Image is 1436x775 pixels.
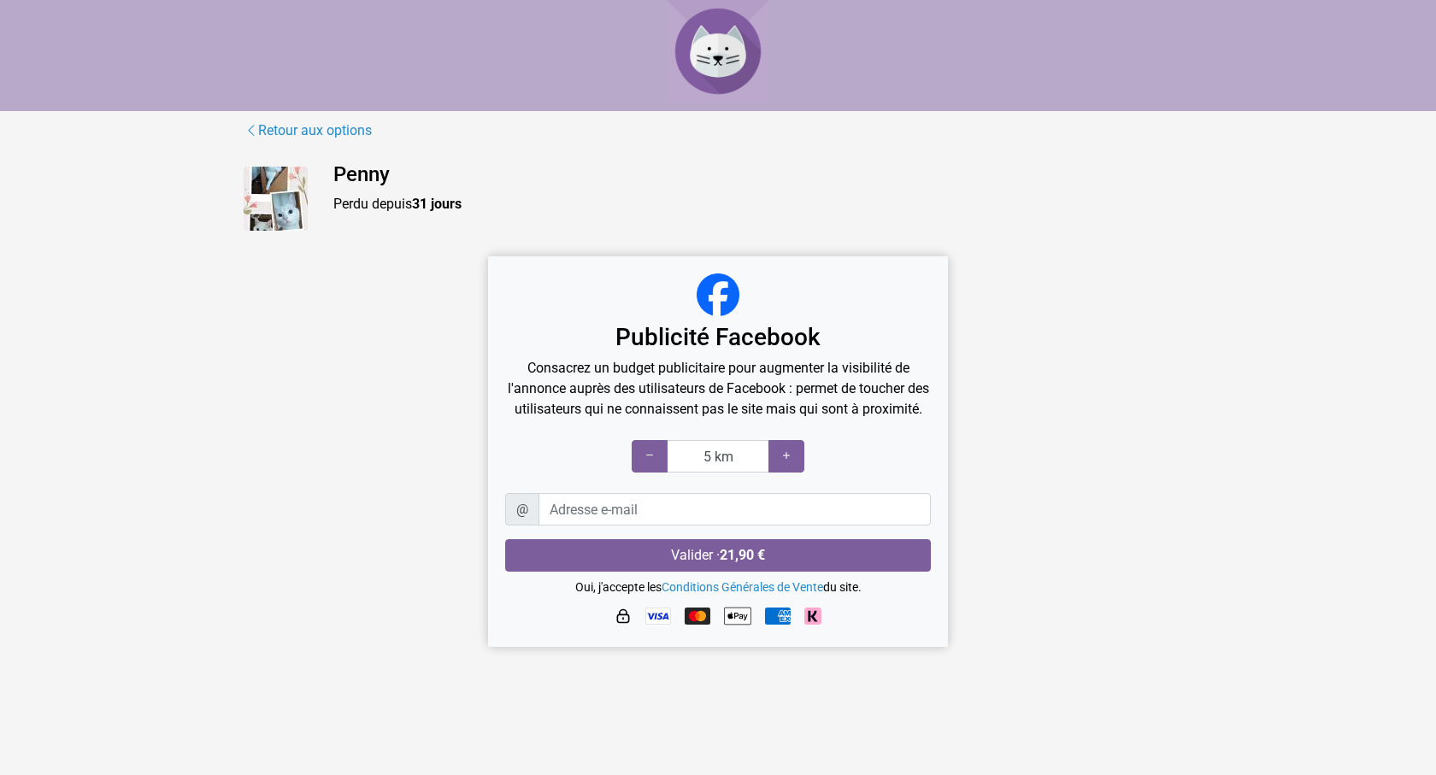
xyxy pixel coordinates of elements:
img: Mastercard [685,608,710,625]
p: Consacrez un budget publicitaire pour augmenter la visibilité de l'annonce auprès des utilisateur... [505,358,931,420]
img: Visa [645,608,671,625]
h4: Penny [333,162,1192,187]
button: Valider ·21,90 € [505,539,931,572]
a: Retour aux options [244,120,373,142]
small: Oui, j'accepte les du site. [575,580,862,594]
input: Adresse e-mail [538,493,931,525]
span: @ [505,493,539,525]
h3: Publicité Facebook [505,323,931,352]
img: Apple Pay [724,602,751,630]
a: Conditions Générales de Vente [662,580,823,594]
strong: 21,90 € [720,547,765,563]
img: HTTPS : paiement sécurisé [615,608,632,625]
p: Perdu depuis [333,194,1192,214]
img: facebook_logo_320x320.png [697,273,739,316]
img: American Express [765,608,791,625]
strong: 31 jours [412,196,462,212]
img: Klarna [804,608,821,625]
